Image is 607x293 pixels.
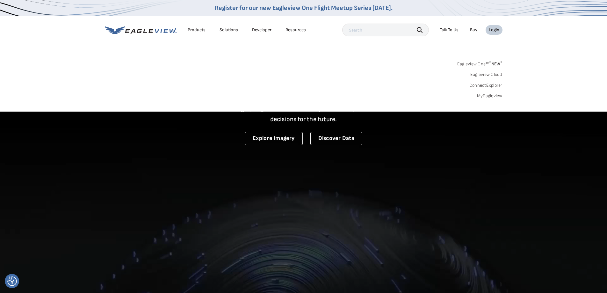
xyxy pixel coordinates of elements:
[310,132,362,145] a: Discover Data
[342,24,429,36] input: Search
[489,61,502,67] span: NEW
[215,4,393,12] a: Register for our new Eagleview One Flight Meetup Series [DATE].
[470,72,502,77] a: Eagleview Cloud
[7,276,17,286] img: Revisit consent button
[252,27,271,33] a: Developer
[440,27,459,33] div: Talk To Us
[245,132,303,145] a: Explore Imagery
[220,27,238,33] div: Solutions
[457,59,502,67] a: Eagleview One™*NEW*
[470,27,477,33] a: Buy
[285,27,306,33] div: Resources
[7,276,17,286] button: Consent Preferences
[188,27,206,33] div: Products
[469,83,502,88] a: ConnectExplorer
[489,27,499,33] div: Login
[477,93,502,99] a: MyEagleview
